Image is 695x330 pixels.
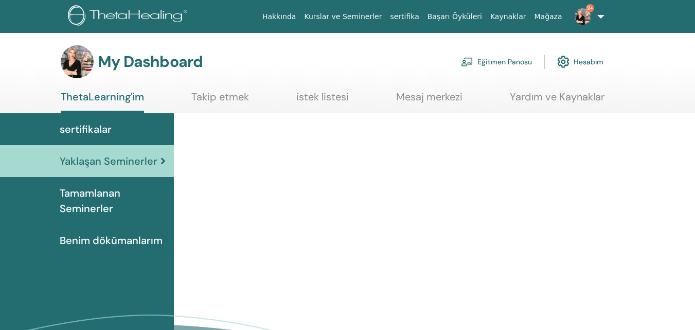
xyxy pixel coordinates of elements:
[461,57,473,66] img: chalkboard-teacher.svg
[258,7,300,26] a: Hakkında
[530,7,566,26] a: Mağaza
[68,5,191,28] img: logo.png
[510,91,604,111] a: Yardım ve Kaynaklar
[60,233,163,248] span: Benim dökümanlarım
[300,7,386,26] a: Kurslar ve Seminerler
[61,91,144,113] a: ThetaLearning'im
[486,7,530,26] a: Kaynaklar
[396,91,462,111] a: Mesaj merkezi
[60,185,166,216] span: Tamamlanan Seminerler
[386,7,423,26] a: sertifika
[296,91,349,111] a: istek listesi
[61,45,94,78] img: default.jpg
[461,50,532,73] a: Eğitmen Panosu
[98,53,203,71] h3: My Dashboard
[60,121,112,137] span: sertifikalar
[557,53,569,71] img: cog.svg
[191,91,249,111] a: Takip etmek
[575,8,591,25] img: default.jpg
[423,7,486,26] a: Başarı Öyküleri
[586,4,594,12] span: 9+
[557,50,603,73] a: Hesabım
[60,153,157,169] span: Yaklaşan Seminerler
